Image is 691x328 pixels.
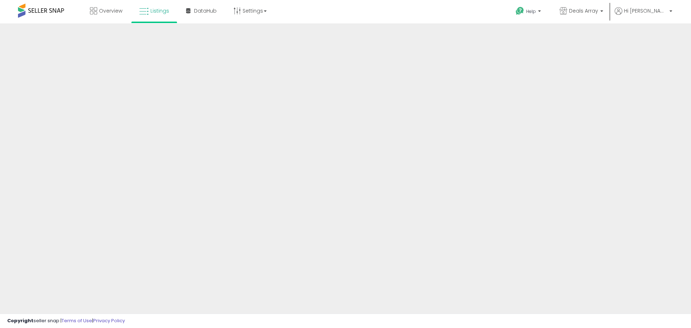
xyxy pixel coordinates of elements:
span: Overview [99,7,122,14]
a: Hi [PERSON_NAME] [615,7,672,23]
a: Privacy Policy [93,317,125,324]
i: Get Help [515,6,524,15]
a: Help [510,1,548,23]
strong: Copyright [7,317,33,324]
span: Deals Array [569,7,598,14]
span: DataHub [194,7,217,14]
span: Hi [PERSON_NAME] [624,7,667,14]
a: Terms of Use [62,317,92,324]
span: Listings [150,7,169,14]
div: seller snap | | [7,318,125,324]
span: Help [526,8,536,14]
